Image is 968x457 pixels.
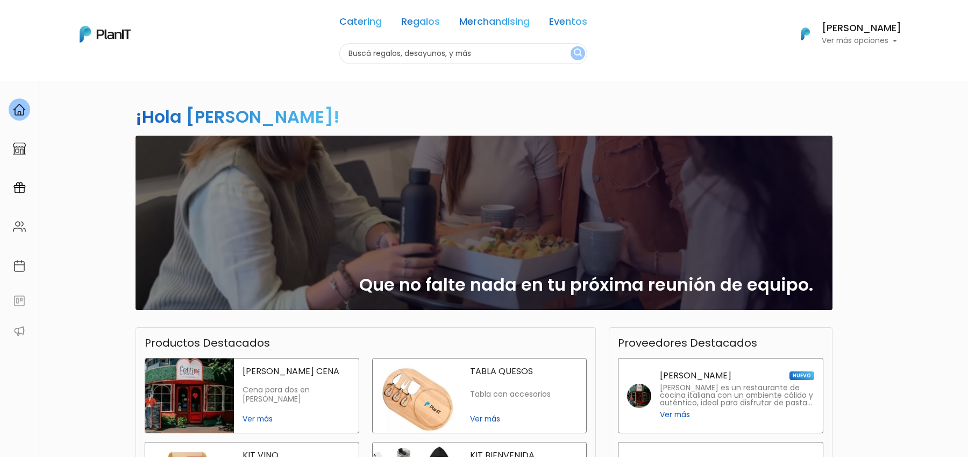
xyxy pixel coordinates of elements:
button: PlanIt Logo [PERSON_NAME] Ver más opciones [787,20,901,48]
p: TABLA QUESOS [470,367,578,376]
img: home-e721727adea9d79c4d83392d1f703f7f8bce08238fde08b1acbfd93340b81755.svg [13,103,26,116]
h2: Que no falte nada en tu próxima reunión de equipo. [359,275,813,295]
p: [PERSON_NAME] es un restaurante de cocina italiana con un ambiente cálido y auténtico, ideal para... [660,384,814,407]
img: fellini cena [145,358,234,433]
img: feedback-78b5a0c8f98aac82b08bfc38622c3050aee476f2c9584af64705fc4e61158814.svg [13,294,26,307]
a: Merchandising [459,17,530,30]
p: Tabla con accesorios [470,390,578,399]
p: [PERSON_NAME] CENA [243,367,350,376]
img: calendar-87d922413cdce8b2cf7b7f5f62616a5cf9e4887200fb71536465627b3292af00.svg [13,259,26,272]
a: tabla quesos TABLA QUESOS Tabla con accesorios Ver más [372,358,587,433]
h2: ¡Hola [PERSON_NAME]! [136,104,340,129]
a: fellini cena [PERSON_NAME] CENA Cena para dos en [PERSON_NAME] Ver más [145,358,359,433]
a: Regalos [401,17,440,30]
img: fellini [627,384,651,408]
h3: Proveedores Destacados [618,336,757,349]
span: Ver más [660,409,690,420]
img: campaigns-02234683943229c281be62815700db0a1741e53638e28bf9629b52c665b00959.svg [13,181,26,194]
h6: [PERSON_NAME] [822,24,901,33]
img: tabla quesos [373,358,461,433]
p: Cena para dos en [PERSON_NAME] [243,385,350,404]
span: Ver más [243,413,350,425]
img: people-662611757002400ad9ed0e3c099ab2801c6687ba6c219adb57efc949bc21e19d.svg [13,220,26,233]
span: Ver más [470,413,578,425]
span: NUEVO [789,371,814,380]
input: Buscá regalos, desayunos, y más [339,43,587,64]
a: Eventos [549,17,587,30]
p: Ver más opciones [822,37,901,45]
img: PlanIt Logo [80,26,131,43]
a: [PERSON_NAME] NUEVO [PERSON_NAME] es un restaurante de cocina italiana con un ambiente cálido y a... [618,358,823,433]
img: search_button-432b6d5273f82d61273b3651a40e1bd1b912527efae98b1b7a1b2c0702e16a8d.svg [574,48,582,59]
img: PlanIt Logo [794,22,817,46]
p: [PERSON_NAME] [660,371,731,380]
h3: Productos Destacados [145,336,270,349]
img: partners-52edf745621dab592f3b2c58e3bca9d71375a7ef29c3b500c9f145b62cc070d4.svg [13,325,26,338]
a: Catering [339,17,382,30]
img: marketplace-4ceaa7011d94191e9ded77b95e3339b90024bf715f7c57f8cf31f2d8c509eaba.svg [13,142,26,155]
